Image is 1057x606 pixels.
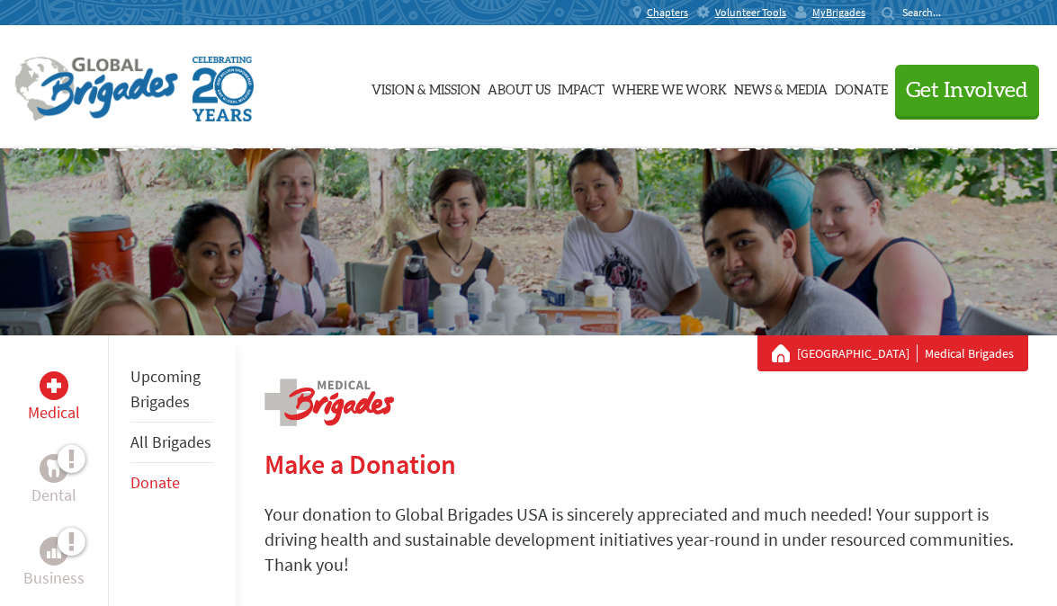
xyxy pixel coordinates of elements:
[264,502,1028,577] p: Your donation to Global Brigades USA is sincerely appreciated and much needed! Your support is dr...
[47,379,61,393] img: Medical
[906,80,1028,102] span: Get Involved
[14,57,178,121] img: Global Brigades Logo
[772,344,1014,362] div: Medical Brigades
[797,344,918,362] a: [GEOGRAPHIC_DATA]
[612,42,727,132] a: Where We Work
[130,357,214,423] li: Upcoming Brigades
[23,566,85,591] p: Business
[264,448,1028,480] h2: Make a Donation
[28,371,80,425] a: MedicalMedical
[130,366,201,412] a: Upcoming Brigades
[31,454,76,508] a: DentalDental
[130,432,211,452] a: All Brigades
[28,400,80,425] p: Medical
[23,537,85,591] a: BusinessBusiness
[647,5,688,20] span: Chapters
[734,42,828,132] a: News & Media
[47,544,61,558] img: Business
[40,537,68,566] div: Business
[812,5,865,20] span: MyBrigades
[902,5,954,19] input: Search...
[488,42,551,132] a: About Us
[47,459,61,477] img: Dental
[193,57,254,121] img: Global Brigades Celebrating 20 Years
[130,423,214,463] li: All Brigades
[130,472,180,493] a: Donate
[372,42,480,132] a: Vision & Mission
[715,5,786,20] span: Volunteer Tools
[895,65,1039,116] button: Get Involved
[835,42,888,132] a: Donate
[558,42,605,132] a: Impact
[130,463,214,503] li: Donate
[264,379,394,426] img: logo-medical.png
[40,454,68,483] div: Dental
[31,483,76,508] p: Dental
[40,371,68,400] div: Medical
